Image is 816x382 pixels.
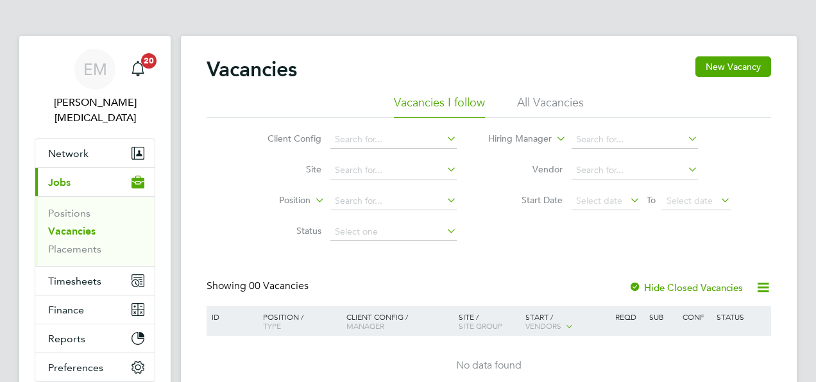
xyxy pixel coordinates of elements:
label: Site [248,163,321,175]
span: 20 [141,53,157,69]
button: Timesheets [35,267,155,295]
a: Positions [48,207,90,219]
label: Hiring Manager [478,133,552,145]
div: Jobs [35,196,155,266]
div: Showing [207,279,311,293]
span: Preferences [48,361,103,374]
span: To [643,192,659,208]
span: Select date [667,195,713,206]
input: Search for... [572,131,698,149]
span: Site Group [459,320,502,331]
div: Status [713,306,769,328]
h2: Vacancies [207,56,297,82]
label: Client Config [248,133,321,144]
span: Vendors [525,320,561,331]
div: Conf [679,306,713,328]
div: Site / [455,306,523,336]
a: Placements [48,243,101,255]
span: Timesheets [48,275,101,287]
button: New Vacancy [695,56,771,77]
span: Type [263,320,281,331]
button: Network [35,139,155,167]
div: Client Config / [343,306,455,336]
span: Network [48,147,89,160]
div: Sub [646,306,679,328]
label: Position [237,194,310,207]
button: Jobs [35,168,155,196]
span: Ella Muse [35,95,155,126]
span: 00 Vacancies [249,279,309,292]
input: Search for... [330,131,457,149]
button: Finance [35,295,155,324]
input: Search for... [330,162,457,179]
label: Start Date [489,194,563,206]
a: 20 [125,49,151,90]
div: No data found [208,359,769,372]
span: Reports [48,333,85,345]
label: Vendor [489,163,563,175]
span: Finance [48,304,84,316]
span: EM [83,61,107,78]
a: Vacancies [48,225,96,237]
div: Position / [253,306,343,336]
div: ID [208,306,253,328]
span: Select date [576,195,622,206]
input: Search for... [330,192,457,210]
div: Start / [522,306,612,338]
button: Preferences [35,353,155,381]
input: Select one [330,223,457,241]
span: Jobs [48,176,71,188]
input: Search for... [572,162,698,179]
span: Manager [346,320,384,331]
li: All Vacancies [517,95,584,118]
a: EM[PERSON_NAME][MEDICAL_DATA] [35,49,155,126]
label: Hide Closed Vacancies [629,281,743,294]
button: Reports [35,324,155,353]
div: Reqd [612,306,645,328]
label: Status [248,225,321,237]
li: Vacancies I follow [394,95,485,118]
